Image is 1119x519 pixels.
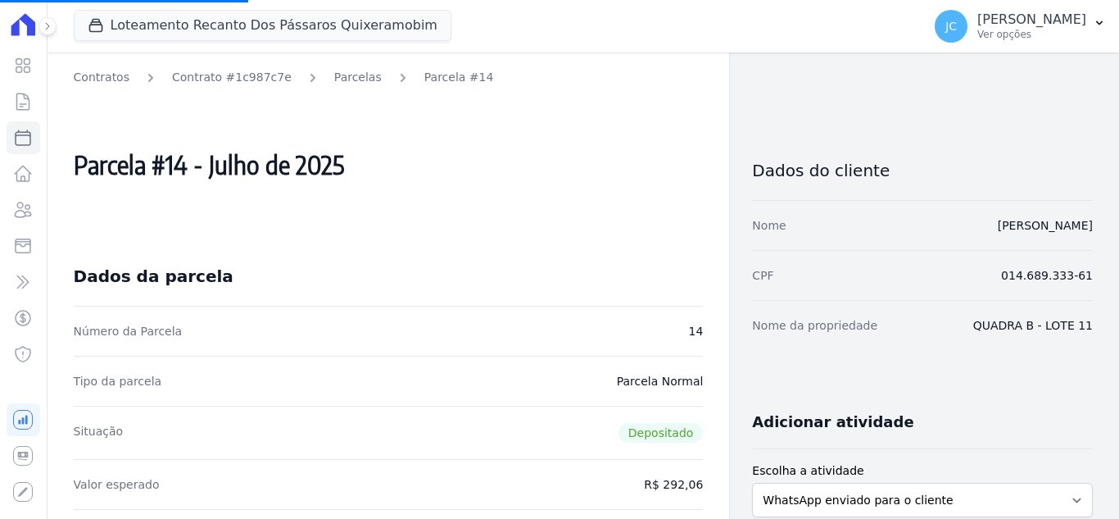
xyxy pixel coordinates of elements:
[752,412,913,432] h3: Adicionar atividade
[74,423,124,443] dt: Situação
[752,317,877,334] dt: Nome da propriedade
[74,93,344,237] h2: Parcela #14 - Julho de 2025
[752,462,1093,480] label: Escolha a atividade
[945,20,957,32] span: JC
[752,217,786,234] dt: Nome
[977,28,1086,41] p: Ver opções
[74,323,183,339] dt: Número da Parcela
[424,69,494,86] a: Parcela #14
[922,3,1119,49] button: JC [PERSON_NAME] Ver opções
[74,373,162,389] dt: Tipo da parcela
[618,423,704,443] span: Depositado
[689,323,704,339] dd: 14
[74,266,233,286] div: Dados da parcela
[74,10,451,41] button: Loteamento Recanto Dos Pássaros Quixeramobim
[973,317,1093,334] dd: QUADRA B - LOTE 11
[1001,267,1093,284] dd: 014.689.333-61
[334,69,382,86] a: Parcelas
[74,69,129,86] a: Contratos
[617,373,704,389] dd: Parcela Normal
[752,267,773,284] dt: CPF
[752,161,1093,180] h3: Dados do cliente
[998,219,1093,232] a: [PERSON_NAME]
[977,11,1086,28] p: [PERSON_NAME]
[644,476,703,493] dd: R$ 292,06
[74,476,160,493] dt: Valor esperado
[74,69,704,86] nav: Breadcrumb
[172,69,292,86] a: Contrato #1c987c7e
